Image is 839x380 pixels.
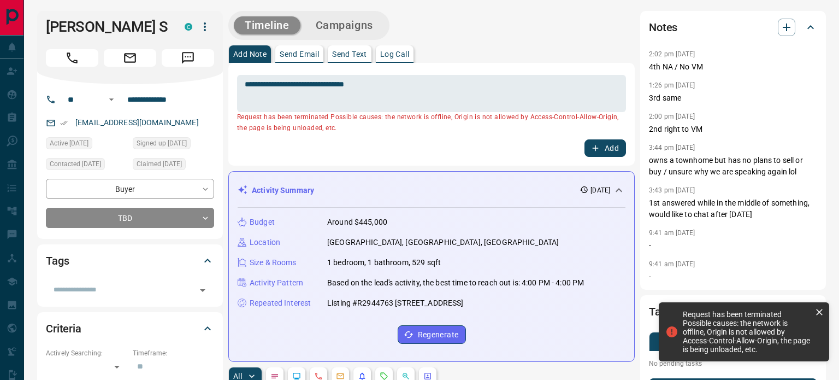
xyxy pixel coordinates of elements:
p: 1 bedroom, 1 bathroom, 529 sqft [327,257,441,268]
button: Add [584,139,626,157]
div: Criteria [46,315,214,342]
button: Timeline [234,16,300,34]
div: Wed Aug 06 2025 [133,158,214,173]
p: Listing #R2944763 [STREET_ADDRESS] [327,297,463,309]
p: Based on the lead's activity, the best time to reach out is: 4:00 PM - 4:00 PM [327,277,584,289]
p: Size & Rooms [250,257,297,268]
div: Buyer [46,179,214,199]
p: Repeated Interest [250,297,311,309]
span: Email [104,49,156,67]
div: Wed Aug 06 2025 [46,158,127,173]
p: 2:02 pm [DATE] [649,50,695,58]
h2: Criteria [46,320,81,337]
h2: Notes [649,19,677,36]
h2: Tags [46,252,69,270]
h1: [PERSON_NAME] S [46,18,168,36]
p: All [233,372,242,380]
div: Notes [649,14,817,40]
span: Active [DATE] [50,138,88,149]
p: 3:44 pm [DATE] [649,144,695,151]
p: Add Note [233,50,267,58]
div: TBD [46,208,214,228]
p: - [649,240,817,252]
p: Send Email [280,50,319,58]
div: Tue Aug 05 2025 [46,137,127,153]
p: Send Text [332,50,367,58]
button: Open [105,93,118,106]
p: 1:26 pm [DATE] [649,81,695,89]
p: Log Call [380,50,409,58]
div: condos.ca [185,23,192,31]
p: Activity Pattern [250,277,303,289]
p: 3:43 pm [DATE] [649,186,695,194]
p: 4th NA / No VM [649,61,817,73]
p: 1st answered while in the middle of something, would like to chat after [DATE] [649,197,817,220]
span: Call [46,49,98,67]
a: [EMAIL_ADDRESS][DOMAIN_NAME] [75,118,199,127]
button: Campaigns [305,16,384,34]
p: 2:00 pm [DATE] [649,113,695,120]
div: Tasks [649,299,817,325]
p: 9:41 am [DATE] [649,229,695,237]
span: Message [162,49,214,67]
span: Contacted [DATE] [50,159,101,169]
p: owns a townhome but has no plans to sell or buy / unsure why we are speaking again lol [649,155,817,178]
p: Actively Searching: [46,348,127,358]
p: [GEOGRAPHIC_DATA], [GEOGRAPHIC_DATA], [GEOGRAPHIC_DATA] [327,237,559,248]
p: [DATE] [590,185,610,195]
p: 3rd same [649,92,817,104]
button: Open [195,283,210,298]
div: Tags [46,248,214,274]
p: 2nd right to VM [649,124,817,135]
h2: Tasks [649,303,677,320]
p: Budget [250,217,275,228]
span: Claimed [DATE] [137,159,182,169]
p: Timeframe: [133,348,214,358]
svg: Email Verified [60,119,68,127]
p: Request has been terminated Possible causes: the network is offline, Origin is not allowed by Acc... [237,112,626,134]
div: Activity Summary[DATE] [238,180,625,201]
p: No pending tasks [649,355,817,372]
p: Activity Summary [252,185,314,196]
p: Around $445,000 [327,217,387,228]
p: 9:41 am [DATE] [649,260,695,268]
span: Signed up [DATE] [137,138,187,149]
p: Location [250,237,280,248]
div: Request has been terminated Possible causes: the network is offline, Origin is not allowed by Acc... [683,310,811,354]
button: Regenerate [398,325,466,344]
p: - [649,271,817,283]
div: Tue Aug 05 2025 [133,137,214,153]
